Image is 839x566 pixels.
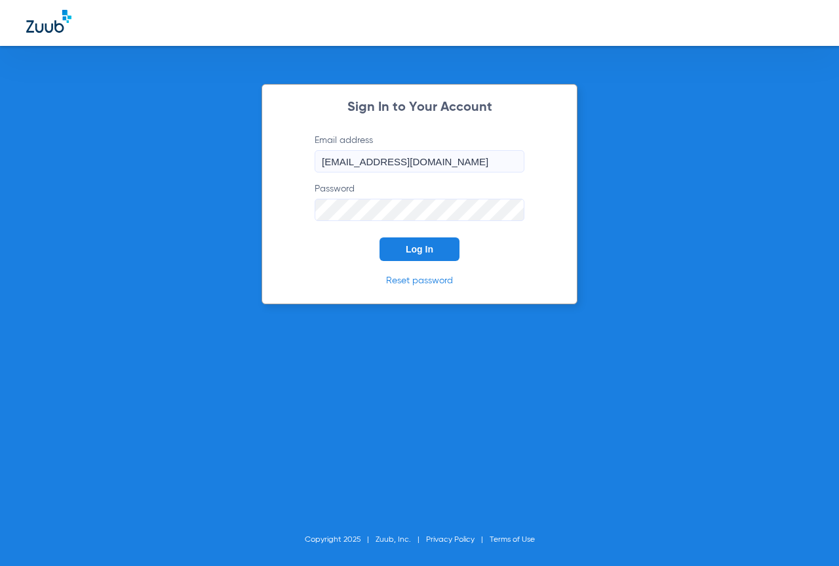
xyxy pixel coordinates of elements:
input: Email address [315,150,524,172]
button: Log In [380,237,459,261]
li: Zuub, Inc. [376,533,426,546]
input: Password [315,199,524,221]
img: Zuub Logo [26,10,71,33]
iframe: Chat Widget [773,503,839,566]
a: Terms of Use [490,536,535,544]
span: Log In [406,244,433,254]
label: Email address [315,134,524,172]
label: Password [315,182,524,221]
h2: Sign In to Your Account [295,101,544,114]
a: Reset password [386,276,453,285]
a: Privacy Policy [426,536,475,544]
li: Copyright 2025 [305,533,376,546]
